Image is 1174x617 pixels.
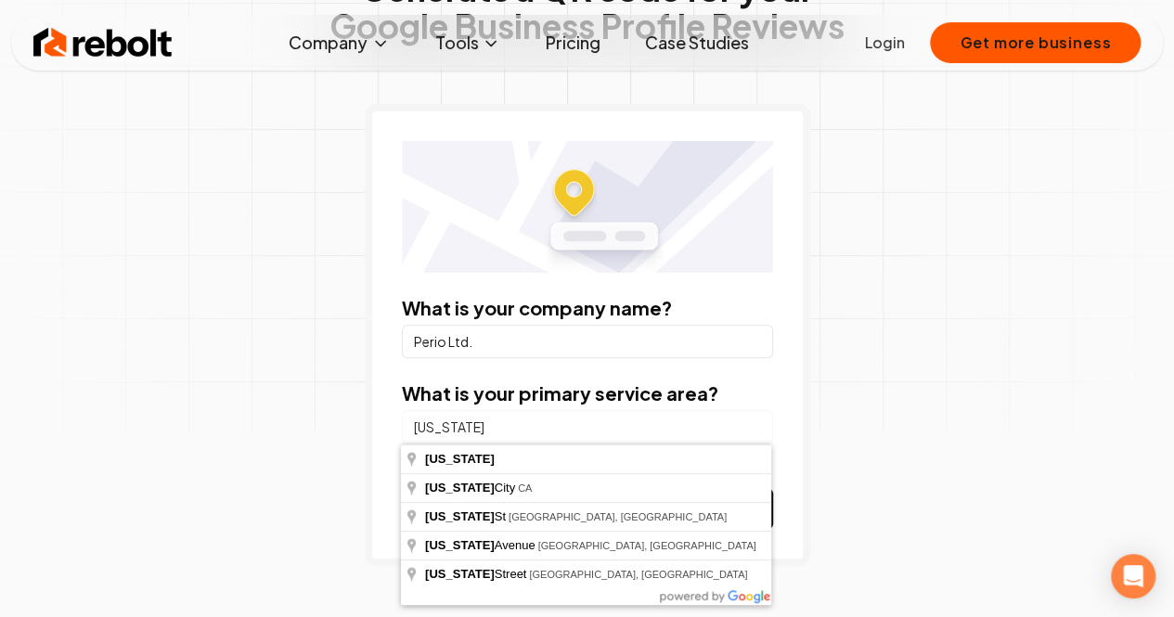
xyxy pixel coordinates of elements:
button: Get more business [930,22,1141,63]
input: City or county or neighborhood [402,410,773,443]
label: What is your company name? [402,296,672,319]
span: [GEOGRAPHIC_DATA], [GEOGRAPHIC_DATA] [509,511,727,522]
span: Avenue [425,538,538,552]
span: [US_STATE] [425,481,495,495]
span: [US_STATE] [425,538,495,552]
button: Company [274,24,405,61]
span: Street [425,567,529,581]
a: Login [864,32,904,54]
span: CA [518,482,532,494]
img: Rebolt Logo [33,24,173,61]
button: Tools [419,24,515,61]
span: [US_STATE] [425,567,495,581]
span: [US_STATE] [425,509,495,523]
a: Case Studies [629,24,763,61]
span: [GEOGRAPHIC_DATA], [GEOGRAPHIC_DATA] [529,569,747,580]
input: Company Name [402,325,773,358]
img: Location map [402,141,773,273]
div: Open Intercom Messenger [1111,554,1155,598]
span: City [425,481,518,495]
a: Pricing [530,24,614,61]
span: St [425,509,509,523]
label: What is your primary service area? [402,381,718,405]
span: [GEOGRAPHIC_DATA], [GEOGRAPHIC_DATA] [538,540,756,551]
span: [US_STATE] [425,452,495,466]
